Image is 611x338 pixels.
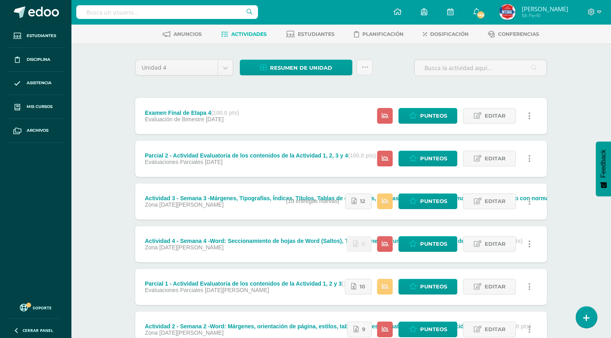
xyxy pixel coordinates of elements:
a: Resumen de unidad [240,60,352,75]
a: No se han realizado entregas [347,236,372,252]
a: Actividades [221,28,267,41]
a: Punteos [398,151,457,166]
span: 9 [362,322,365,337]
a: Punteos [398,279,457,294]
span: Dosificación [430,31,469,37]
span: Punteos [420,194,447,209]
a: 12 [345,193,372,209]
a: Punteos [398,193,457,209]
div: Actividad 4 - Semana 4 -Word: Seccionamiento de hojas de Word (Saltos), Tabulaciones, Columnas, í... [145,238,523,244]
a: Mis cursos [6,95,65,119]
a: 9 [347,321,372,337]
span: Evaluación de Bimestre [145,116,204,122]
a: Archivos [6,119,65,143]
span: Punteos [420,151,447,166]
a: Punteos [398,236,457,252]
a: Unidad 4 [136,60,233,75]
span: Evaluaciones Parciales [145,159,203,165]
a: 10 [345,279,372,294]
button: Feedback - Mostrar encuesta [596,141,611,196]
a: Soporte [10,302,61,313]
span: Evaluaciones Parciales [145,287,203,293]
span: [DATE] [205,159,223,165]
span: Zona [145,244,158,251]
div: Parcial 1 - Actividad Evaluatoria de los contenidos de la Actividad 1, 2 y 3 [145,280,370,287]
div: Parcial 2 - Actividad Evaluatoria de los contenidos de la Actividad 1, 2, 3 y 4 [145,152,376,159]
img: 5b05793df8038e2f74dd67e63a03d3f6.png [499,4,515,20]
span: Punteos [420,236,447,251]
span: Soporte [33,305,52,311]
strong: (100.0 pts) [348,152,376,159]
span: [DATE][PERSON_NAME] [159,244,224,251]
input: Busca un usuario... [76,5,258,19]
span: [DATE][PERSON_NAME] [205,287,269,293]
span: Editar [484,194,505,209]
a: Estudiantes [286,28,335,41]
span: Estudiantes [27,33,56,39]
a: Anuncios [163,28,202,41]
a: Punteos [398,108,457,124]
div: Actividad 3 - Semana 3 -Márgenes, Tipografías, Índices, Títulos, Tablas de contenidos, Normas APA... [145,195,594,201]
span: 12 [360,194,365,209]
span: Editar [484,151,505,166]
span: Punteos [420,279,447,294]
span: Editar [484,279,505,294]
a: Dosificación [423,28,469,41]
span: Cerrar panel [23,328,53,333]
a: Planificación [354,28,404,41]
span: 10 [360,279,365,294]
span: Editar [484,322,505,337]
span: Estudiantes [298,31,335,37]
span: Punteos [420,108,447,123]
span: [DATE][PERSON_NAME] [159,201,224,208]
a: Punteos [398,321,457,337]
span: 0 [362,236,365,251]
a: Asistencia [6,72,65,95]
span: Anuncios [174,31,202,37]
span: Feedback [600,149,607,178]
span: Resumen de unidad [270,60,332,75]
a: Estudiantes [6,24,65,48]
span: Asistencia [27,80,52,86]
span: 149 [476,10,485,19]
div: Examen Final de Etapa 4 [145,110,239,116]
span: Actividades [231,31,267,37]
span: Mis cursos [27,104,52,110]
span: [PERSON_NAME] [521,5,568,13]
span: Punteos [420,322,447,337]
span: Conferencias [498,31,539,37]
span: Disciplina [27,56,50,63]
strong: (100.0 pts) [211,110,239,116]
span: Planificación [362,31,404,37]
a: Conferencias [488,28,539,41]
input: Busca la actividad aquí... [414,60,546,76]
span: Editar [484,236,505,251]
span: Editar [484,108,505,123]
span: Mi Perfil [521,12,568,19]
span: [DATE] [206,116,224,122]
span: Unidad 4 [142,60,211,75]
a: Disciplina [6,48,65,72]
span: Zona [145,201,158,208]
span: Archivos [27,127,48,134]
